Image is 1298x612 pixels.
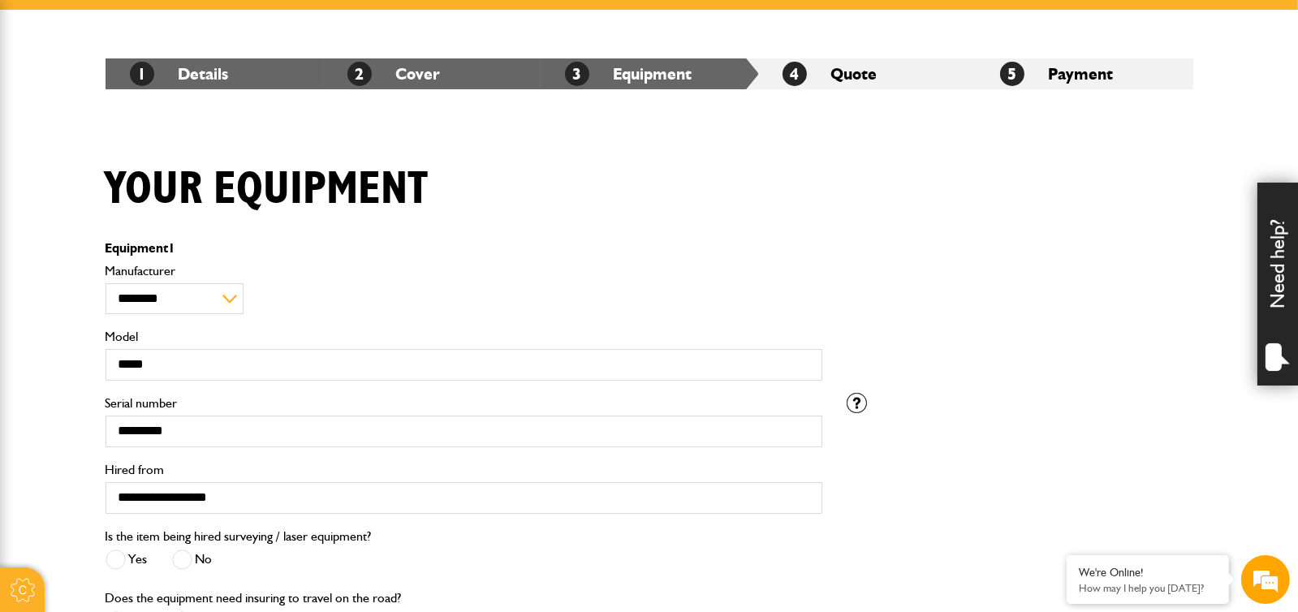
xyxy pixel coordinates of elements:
[106,162,429,217] h1: Your equipment
[130,64,229,84] a: 1Details
[783,62,807,86] span: 4
[130,62,154,86] span: 1
[106,265,822,278] label: Manufacturer
[106,463,822,476] label: Hired from
[1000,62,1024,86] span: 5
[347,62,372,86] span: 2
[106,330,822,343] label: Model
[758,58,976,89] li: Quote
[976,58,1193,89] li: Payment
[106,242,822,255] p: Equipment
[1079,582,1217,594] p: How may I help you today?
[106,592,402,605] label: Does the equipment need insuring to travel on the road?
[172,550,213,570] label: No
[1257,183,1298,386] div: Need help?
[106,397,822,410] label: Serial number
[347,64,441,84] a: 2Cover
[565,62,589,86] span: 3
[106,530,372,543] label: Is the item being hired surveying / laser equipment?
[106,550,148,570] label: Yes
[169,240,176,256] span: 1
[1079,566,1217,580] div: We're Online!
[541,58,758,89] li: Equipment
